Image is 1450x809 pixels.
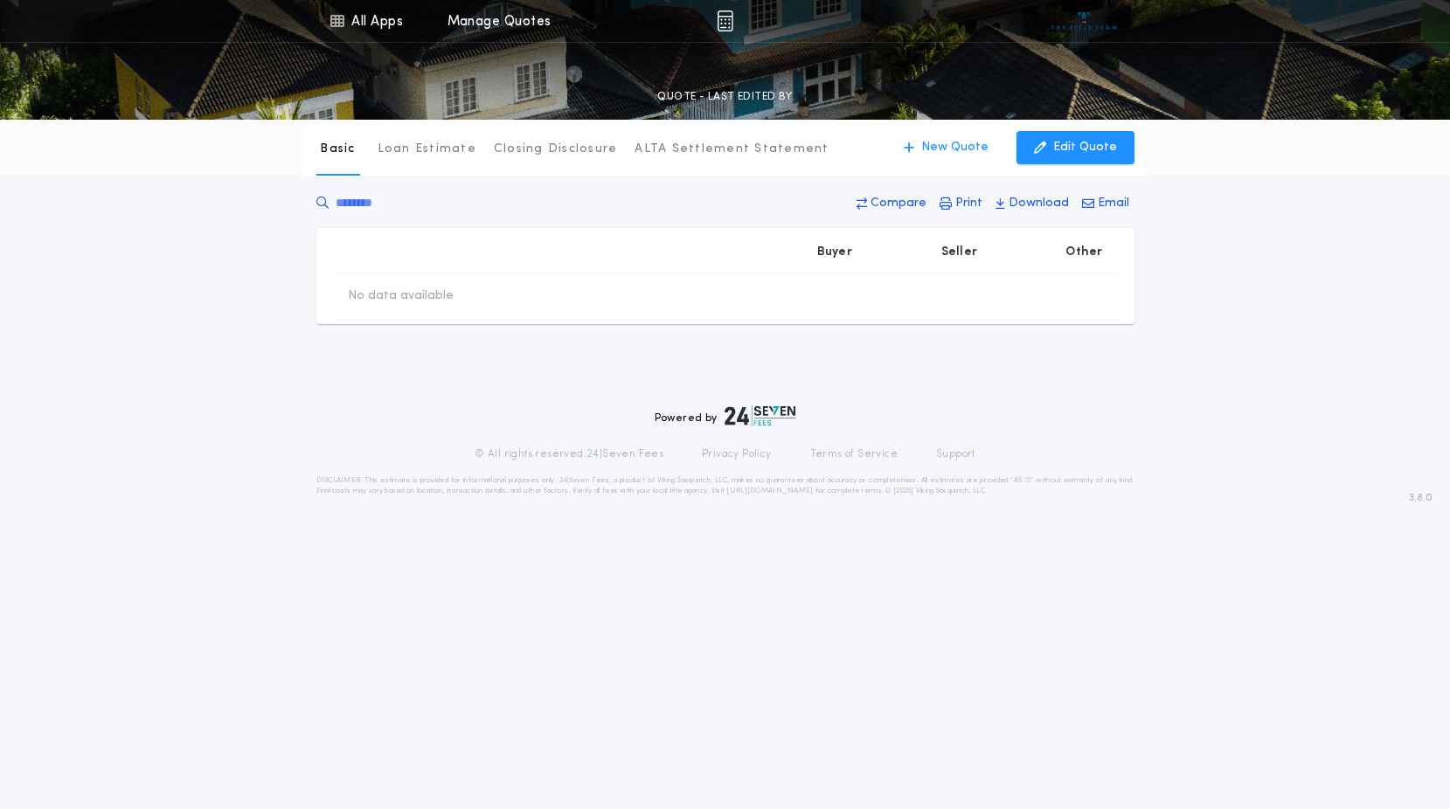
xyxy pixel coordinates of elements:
button: Download [990,188,1074,219]
p: Compare [871,195,926,212]
button: Print [934,188,988,219]
p: New Quote [921,139,989,156]
img: logo [725,405,796,426]
p: Closing Disclosure [494,141,618,158]
p: Seller [941,244,978,261]
img: img [717,10,733,31]
p: Download [1009,195,1069,212]
p: DISCLAIMER: This estimate is provided for informational purposes only. 24|Seven Fees, a product o... [316,475,1134,496]
p: Basic [320,141,355,158]
p: Loan Estimate [378,141,476,158]
p: Email [1098,195,1129,212]
button: Email [1077,188,1134,219]
div: Powered by [655,405,796,426]
a: Support [936,447,975,461]
p: Print [955,195,982,212]
span: 3.8.0 [1409,490,1433,506]
p: © All rights reserved. 24|Seven Fees [475,447,663,461]
a: Terms of Service [810,447,898,461]
button: Compare [851,188,932,219]
img: vs-icon [1051,12,1117,30]
td: No data available [334,273,468,319]
p: QUOTE - LAST EDITED BY [657,88,792,106]
button: New Quote [886,131,1006,164]
p: Buyer [817,244,852,261]
p: ALTA Settlement Statement [635,141,829,158]
p: Other [1065,244,1102,261]
a: Privacy Policy [702,447,772,461]
p: Edit Quote [1053,139,1117,156]
a: [URL][DOMAIN_NAME] [726,487,813,494]
button: Edit Quote [1016,131,1134,164]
